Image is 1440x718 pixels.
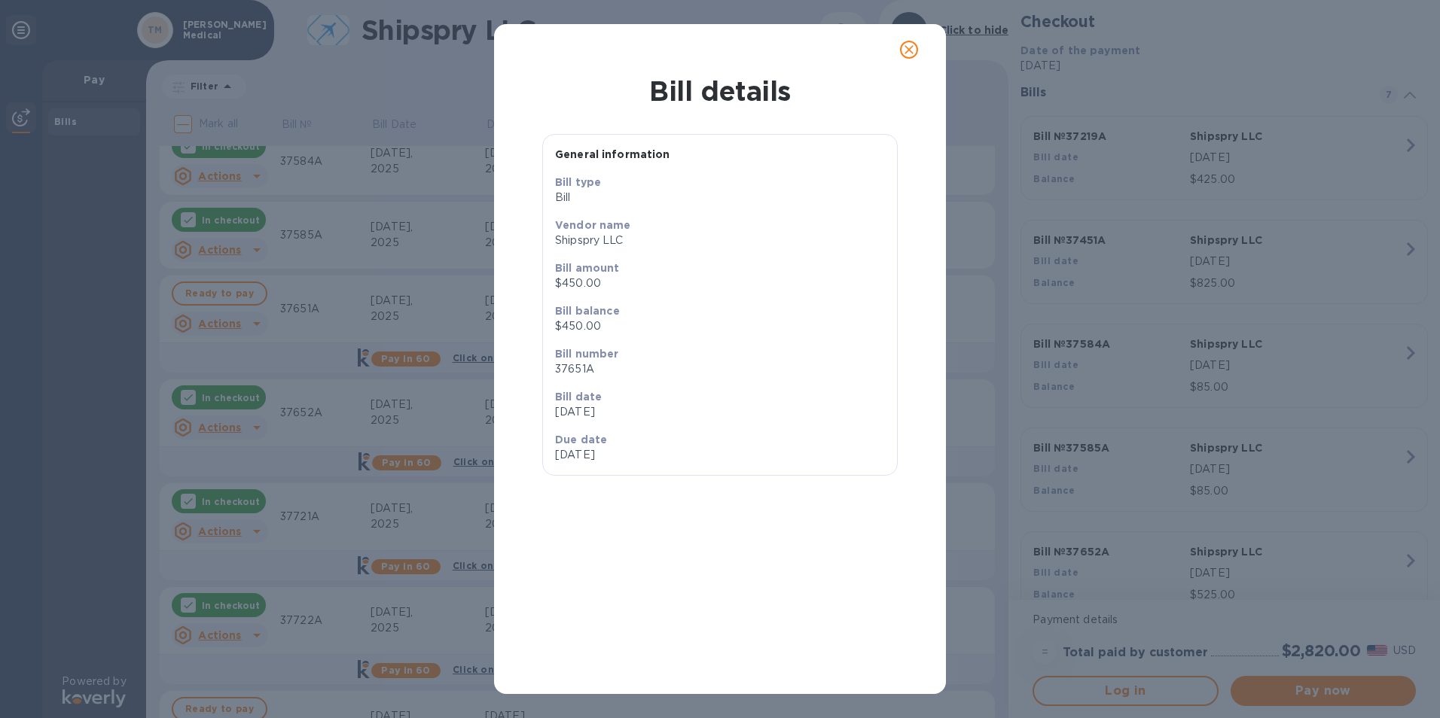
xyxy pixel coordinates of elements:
b: General information [555,148,670,160]
b: Due date [555,434,607,446]
p: Bill [555,190,885,205]
b: Bill amount [555,262,620,274]
b: Bill date [555,391,602,403]
h1: Bill details [506,75,934,107]
p: [DATE] [555,404,885,420]
b: Bill number [555,348,619,360]
b: Vendor name [555,219,631,231]
p: Shipspry LLC [555,233,885,248]
b: Bill balance [555,305,620,317]
p: 37651A [555,361,885,377]
p: $450.00 [555,318,885,334]
button: close [891,32,927,68]
p: [DATE] [555,447,714,463]
b: Bill type [555,176,601,188]
p: $450.00 [555,275,885,291]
